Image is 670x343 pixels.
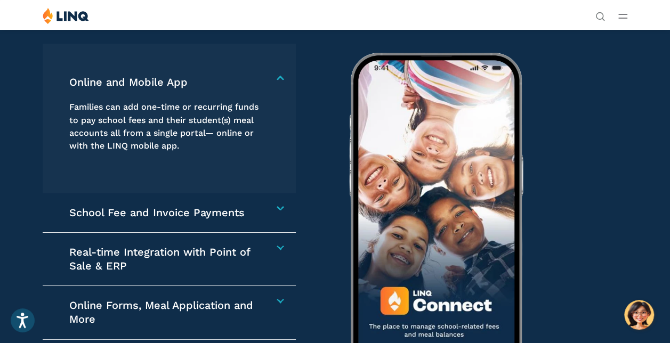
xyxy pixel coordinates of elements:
[69,246,261,273] h4: Real-time Integration with Point of Sale & ERP
[69,206,261,220] h4: School Fee and Invoice Payments
[618,10,627,22] button: Open Main Menu
[595,11,605,20] button: Open Search Bar
[69,299,261,326] h4: Online Forms, Meal Application and More
[595,7,605,20] nav: Utility Navigation
[69,101,261,152] p: Families can add one-time or recurring funds to pay school fees and their student(s) meal account...
[43,7,89,24] img: LINQ | K‑12 Software
[624,300,654,330] button: Hello, have a question? Let’s chat.
[69,76,261,89] h4: Online and Mobile App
